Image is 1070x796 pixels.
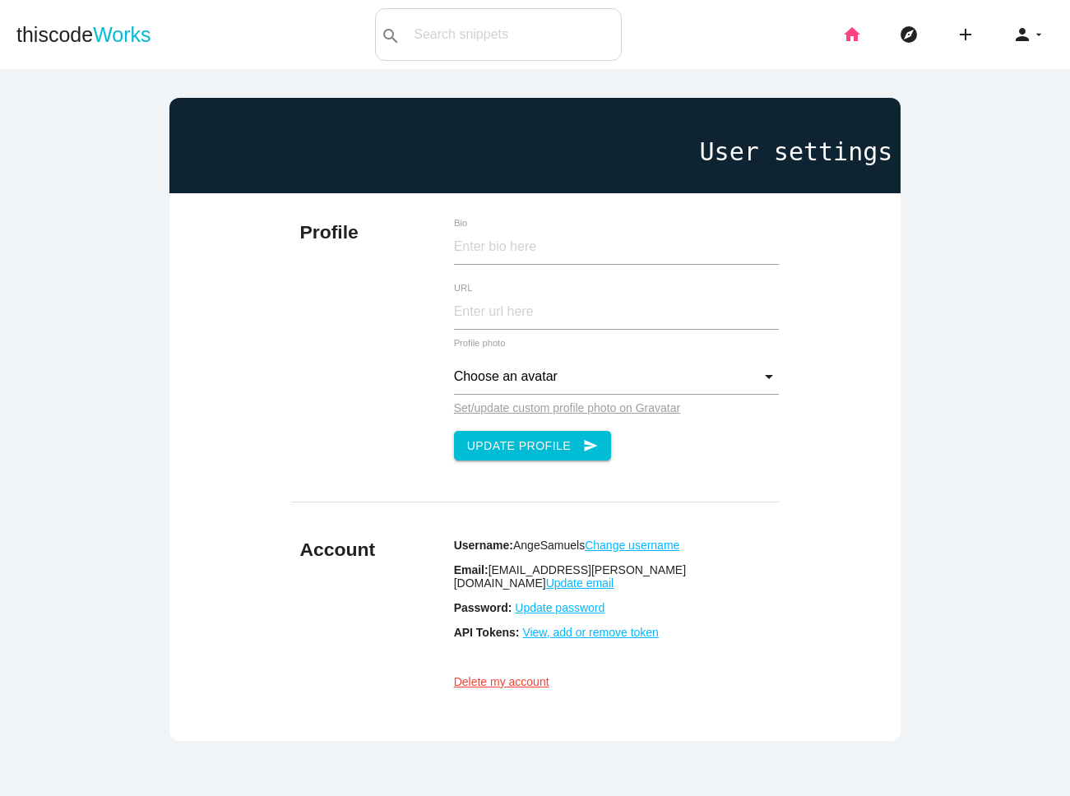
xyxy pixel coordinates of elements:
label: Bio [454,218,728,229]
b: API Tokens: [454,626,520,639]
i: send [583,431,598,460]
i: explore [899,8,919,61]
b: Username: [454,539,513,552]
a: Update email [546,576,614,590]
label: URL [454,283,728,294]
label: Profile photo [454,338,506,348]
button: Update Profilesend [454,431,612,460]
i: arrow_drop_down [1032,8,1045,61]
a: Delete my account [454,675,549,688]
b: Profile [299,221,358,243]
b: Password: [454,601,512,614]
i: add [956,8,975,61]
a: Update password [515,601,604,614]
i: search [381,10,401,62]
input: Search snippets [405,17,621,52]
a: View, add or remove token [522,626,659,639]
p: AngeSamuels [454,539,779,552]
button: search [376,9,405,60]
a: thiscodeWorks [16,8,151,61]
b: Account [299,539,375,560]
b: Email: [454,563,489,576]
p: [EMAIL_ADDRESS][PERSON_NAME][DOMAIN_NAME] [454,563,779,590]
input: Enter url here [454,294,779,330]
a: Change username [585,539,679,552]
a: Set/update custom profile photo on Gravatar [454,401,681,414]
input: Enter bio here [454,229,779,265]
i: home [842,8,862,61]
span: Works [93,23,151,46]
h1: User settings [178,138,893,165]
i: person [1012,8,1032,61]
